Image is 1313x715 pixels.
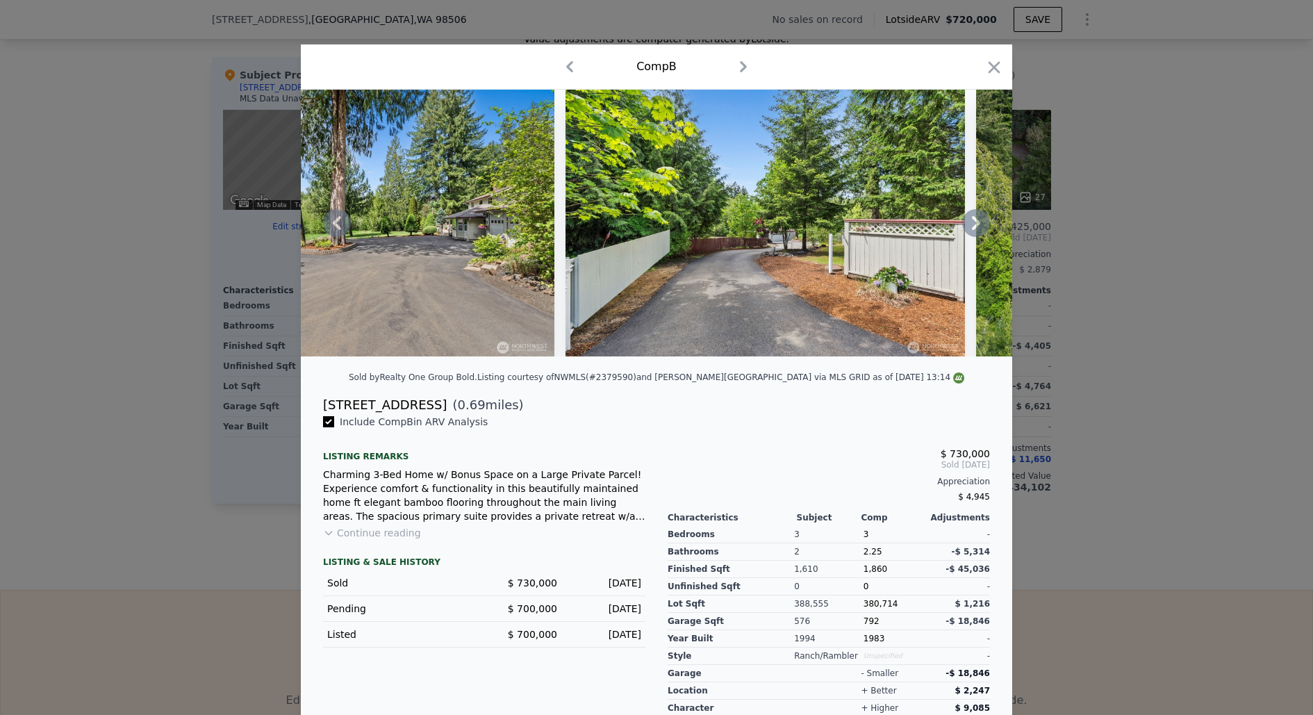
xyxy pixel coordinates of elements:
[636,58,677,75] div: Comp B
[927,630,990,648] div: -
[323,557,645,570] div: LISTING & SALE HISTORY
[323,468,645,523] div: Charming 3-Bed Home w/ Bonus Space on a Large Private Parcel! Experience comfort & functionality ...
[952,547,990,557] span: -$ 5,314
[864,564,887,574] span: 1,860
[941,448,990,459] span: $ 730,000
[508,603,557,614] span: $ 700,000
[864,582,869,591] span: 0
[955,686,990,696] span: $ 2,247
[945,564,990,574] span: -$ 45,036
[349,372,477,382] div: Sold by Realty One Group Bold .
[794,526,864,543] div: 3
[927,526,990,543] div: -
[508,629,557,640] span: $ 700,000
[958,492,990,502] span: $ 4,945
[794,630,864,648] div: 1994
[864,648,927,665] div: Unspecified
[927,648,990,665] div: -
[668,459,990,470] span: Sold [DATE]
[668,630,794,648] div: Year Built
[668,543,794,561] div: Bathrooms
[927,578,990,595] div: -
[668,526,794,543] div: Bedrooms
[668,682,797,700] div: location
[864,599,898,609] span: 380,714
[568,576,641,590] div: [DATE]
[925,512,990,523] div: Adjustments
[327,627,473,641] div: Listed
[323,526,421,540] button: Continue reading
[794,561,864,578] div: 1,610
[945,668,990,678] span: -$ 18,846
[794,595,864,613] div: 388,555
[864,543,927,561] div: 2.25
[864,529,869,539] span: 3
[861,512,925,523] div: Comp
[794,578,864,595] div: 0
[668,512,797,523] div: Characteristics
[327,576,473,590] div: Sold
[668,476,990,487] div: Appreciation
[668,595,794,613] div: Lot Sqft
[668,561,794,578] div: Finished Sqft
[568,627,641,641] div: [DATE]
[794,613,864,630] div: 576
[327,602,473,616] div: Pending
[477,372,964,382] div: Listing courtesy of NWMLS (#2379590) and [PERSON_NAME][GEOGRAPHIC_DATA] via MLS GRID as of [DATE]...
[458,397,486,412] span: 0.69
[945,616,990,626] span: -$ 18,846
[864,630,927,648] div: 1983
[334,416,493,427] span: Include Comp B in ARV Analysis
[955,599,990,609] span: $ 1,216
[568,602,641,616] div: [DATE]
[447,395,523,415] span: ( miles)
[864,616,880,626] span: 792
[668,613,794,630] div: Garage Sqft
[794,543,864,561] div: 2
[953,372,964,384] img: NWMLS Logo
[668,665,797,682] div: garage
[861,685,896,696] div: + better
[508,577,557,589] span: $ 730,000
[794,648,864,665] div: Ranch/Rambler
[955,703,990,713] span: $ 9,085
[323,440,645,462] div: Listing remarks
[668,648,794,665] div: Style
[155,90,554,356] img: Property Img
[565,90,965,356] img: Property Img
[861,668,898,679] div: - smaller
[668,578,794,595] div: Unfinished Sqft
[323,395,447,415] div: [STREET_ADDRESS]
[861,702,898,714] div: + higher
[797,512,861,523] div: Subject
